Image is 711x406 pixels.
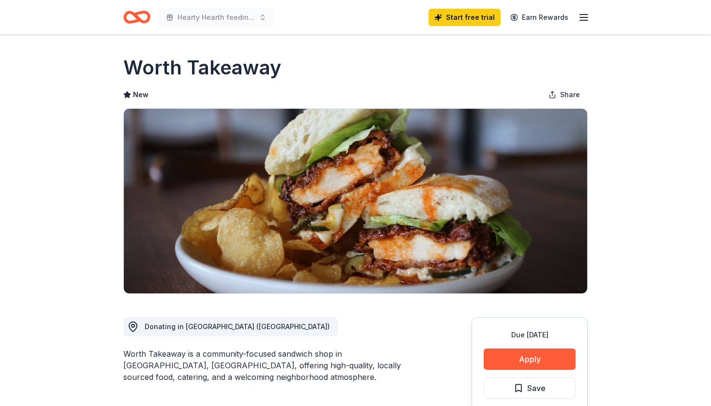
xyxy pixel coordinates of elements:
button: Save [484,377,576,399]
img: Image for Worth Takeaway [124,109,587,293]
span: New [133,89,148,101]
a: Home [123,6,150,29]
div: Worth Takeaway is a community-focused sandwich shop in [GEOGRAPHIC_DATA], [GEOGRAPHIC_DATA], offe... [123,348,425,383]
a: Start free trial [429,9,501,26]
button: Share [541,85,588,104]
span: Save [527,382,546,394]
a: Earn Rewards [504,9,574,26]
button: Apply [484,348,576,370]
div: Due [DATE] [484,329,576,341]
span: Share [560,89,580,101]
h1: Worth Takeaway [123,54,281,81]
button: Hearty Hearth feeding every belly [158,8,274,27]
span: Donating in [GEOGRAPHIC_DATA] ([GEOGRAPHIC_DATA]) [145,322,330,331]
span: Hearty Hearth feeding every belly [178,12,255,23]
